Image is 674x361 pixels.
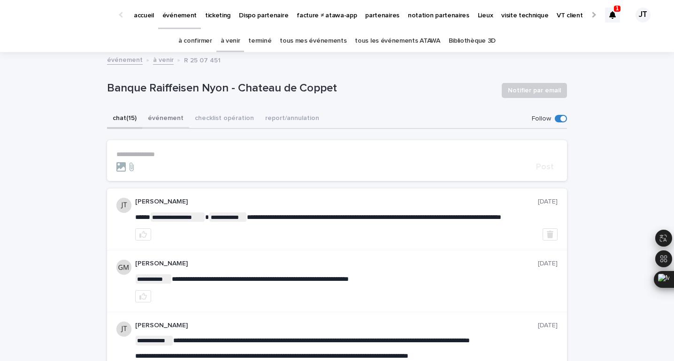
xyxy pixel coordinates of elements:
[260,109,325,129] button: report/annulation
[508,86,561,95] span: Notifier par email
[543,228,558,241] button: Delete post
[532,115,551,123] p: Follow
[616,5,619,12] p: 1
[142,109,189,129] button: événement
[178,30,212,52] a: à confirmer
[19,6,110,24] img: Ls34BcGeRexTGTNfXpUC
[538,198,558,206] p: [DATE]
[502,83,567,98] button: Notifier par email
[184,54,221,65] p: R 25 07 451
[280,30,346,52] a: tous mes événements
[538,260,558,268] p: [DATE]
[107,109,142,129] button: chat (15)
[107,82,494,95] p: Banque Raiffeisen Nyon - Chateau de Coppet
[538,322,558,330] p: [DATE]
[135,260,538,268] p: [PERSON_NAME]
[135,322,538,330] p: [PERSON_NAME]
[532,163,558,171] button: Post
[248,30,271,52] a: terminé
[107,54,143,65] a: événement
[189,109,260,129] button: checklist opération
[221,30,240,52] a: à venir
[355,30,440,52] a: tous les événements ATAWA
[449,30,496,52] a: Bibliothèque 3D
[135,290,151,302] button: like this post
[636,8,651,23] div: JT
[135,228,151,241] button: like this post
[153,54,174,65] a: à venir
[135,198,538,206] p: [PERSON_NAME]
[536,163,554,171] span: Post
[605,8,620,23] div: 1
